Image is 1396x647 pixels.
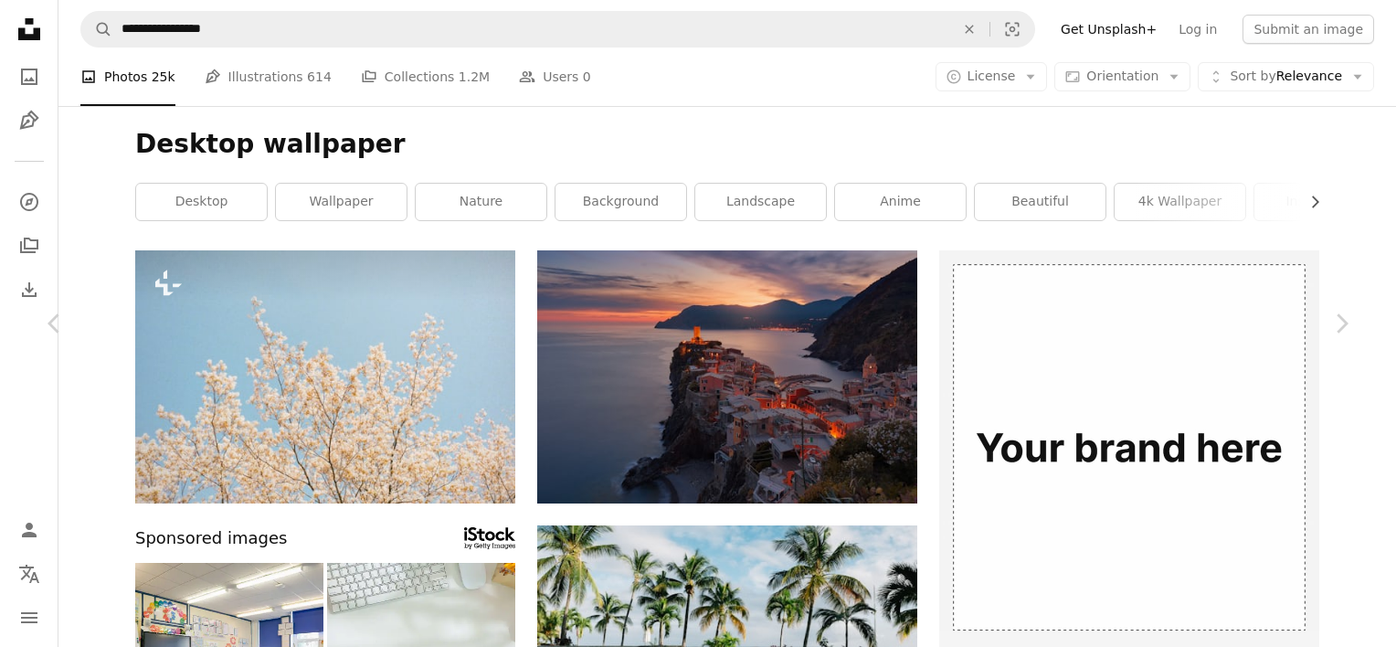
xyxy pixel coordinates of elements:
span: 0 [583,67,591,87]
a: 4k wallpaper [1115,184,1245,220]
span: Sort by [1230,69,1275,83]
span: License [968,69,1016,83]
h1: Desktop wallpaper [135,128,1319,161]
img: file-1635990775102-c9800842e1cdimage [939,250,1319,631]
a: background [555,184,686,220]
button: Orientation [1054,62,1190,91]
a: anime [835,184,966,220]
a: Get Unsplash+ [1050,15,1168,44]
a: Next [1286,236,1396,411]
a: Photos [11,58,48,95]
form: Find visuals sitewide [80,11,1035,48]
img: a tree with white flowers against a blue sky [135,250,515,504]
a: Collections 1.2M [361,48,490,106]
span: 614 [307,67,332,87]
a: Log in [1168,15,1228,44]
button: scroll list to the right [1298,184,1319,220]
span: 1.2M [459,67,490,87]
a: nature [416,184,546,220]
a: landscape [695,184,826,220]
span: Relevance [1230,68,1342,86]
button: Clear [949,12,989,47]
a: inspiration [1254,184,1385,220]
a: aerial view of village on mountain cliff during orange sunset [537,368,917,385]
span: Orientation [1086,69,1158,83]
a: Log in / Sign up [11,512,48,548]
a: beautiful [975,184,1105,220]
a: Users 0 [519,48,591,106]
button: Visual search [990,12,1034,47]
a: Collections [11,228,48,264]
a: Illustrations 614 [205,48,332,106]
a: Illustrations [11,102,48,139]
button: License [936,62,1048,91]
button: Submit an image [1243,15,1374,44]
button: Sort byRelevance [1198,62,1374,91]
a: Explore [11,184,48,220]
button: Language [11,556,48,592]
a: wallpaper [276,184,407,220]
span: Sponsored images [135,525,287,552]
button: Menu [11,599,48,636]
a: desktop [136,184,267,220]
a: a tree with white flowers against a blue sky [135,368,515,385]
button: Search Unsplash [81,12,112,47]
img: aerial view of village on mountain cliff during orange sunset [537,250,917,504]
